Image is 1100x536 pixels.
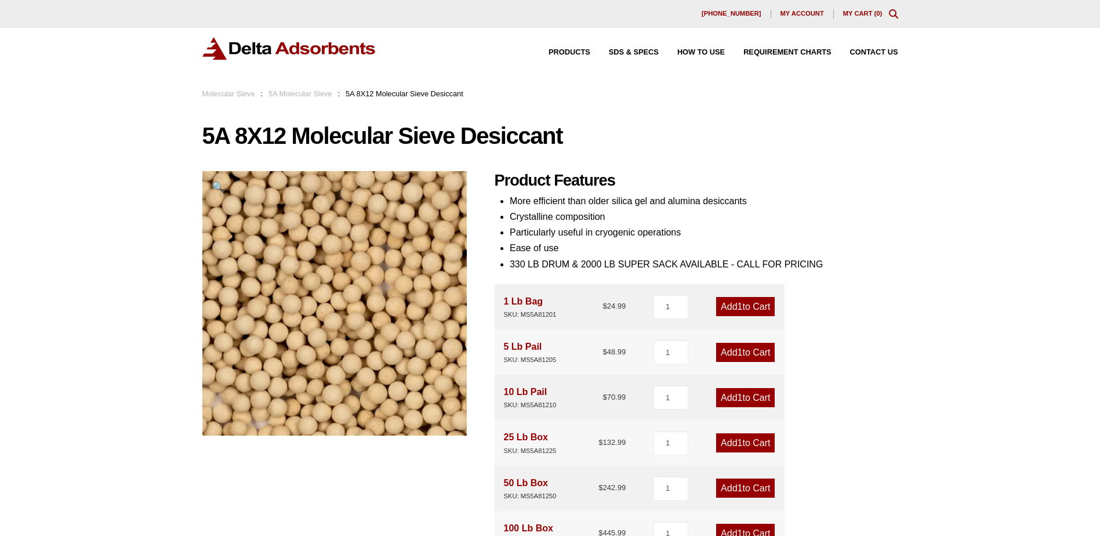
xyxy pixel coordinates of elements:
bdi: 24.99 [602,302,626,310]
div: 1 Lb Bag [504,294,557,320]
a: My account [771,9,834,19]
span: 1 [738,302,743,312]
div: 5 Lb Pail [504,339,557,365]
a: [PHONE_NUMBER] [692,9,771,19]
bdi: 242.99 [598,483,626,492]
a: View full-screen image gallery [202,171,234,203]
div: Toggle Modal Content [889,9,898,19]
span: $ [602,302,607,310]
li: Ease of use [510,240,898,256]
span: 1 [738,393,743,403]
li: 330 LB DRUM & 2000 LB SUPER SACK AVAILABLE - CALL FOR PRICING [510,256,898,272]
span: $ [598,438,602,447]
li: Crystalline composition [510,209,898,224]
a: Add1to Cart [716,297,775,316]
a: My Cart (0) [843,10,883,17]
span: My account [780,10,824,17]
span: How to Use [677,49,725,56]
li: Particularly useful in cryogenic operations [510,224,898,240]
div: SKU: MS5A81201 [504,309,557,320]
img: Delta Adsorbents [202,37,376,60]
a: Molecular Sieve [202,89,255,98]
span: Contact Us [850,49,898,56]
span: $ [602,393,607,401]
span: Products [549,49,590,56]
span: 0 [876,10,880,17]
div: SKU: MS5A81210 [504,400,557,411]
div: SKU: MS5A81225 [504,446,557,457]
bdi: 132.99 [598,438,626,447]
a: 5A Molecular Sieve [268,89,332,98]
div: 10 Lb Pail [504,384,557,411]
a: SDS & SPECS [590,49,659,56]
a: Add1to Cart [716,479,775,498]
bdi: 70.99 [602,393,626,401]
span: Requirement Charts [743,49,831,56]
h2: Product Features [495,171,898,190]
span: 1 [738,483,743,493]
div: 50 Lb Box [504,475,557,502]
a: Products [530,49,590,56]
span: 1 [738,347,743,357]
a: Contact Us [832,49,898,56]
div: SKU: MS5A81205 [504,354,557,365]
a: Add1to Cart [716,388,775,407]
span: SDS & SPECS [609,49,659,56]
li: More efficient than older silica gel and alumina desiccants [510,193,898,209]
span: : [261,89,263,98]
span: [PHONE_NUMBER] [702,10,761,17]
span: 5A 8X12 Molecular Sieve Desiccant [346,89,463,98]
bdi: 48.99 [602,347,626,356]
div: 25 Lb Box [504,429,557,456]
span: : [338,89,340,98]
h1: 5A 8X12 Molecular Sieve Desiccant [202,124,898,148]
div: SKU: MS5A81250 [504,491,557,502]
a: How to Use [659,49,725,56]
a: Add1to Cart [716,433,775,452]
span: 1 [738,438,743,448]
a: Requirement Charts [725,49,831,56]
span: $ [598,483,602,492]
span: 🔍 [212,181,225,193]
span: $ [602,347,607,356]
a: Add1to Cart [716,343,775,362]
